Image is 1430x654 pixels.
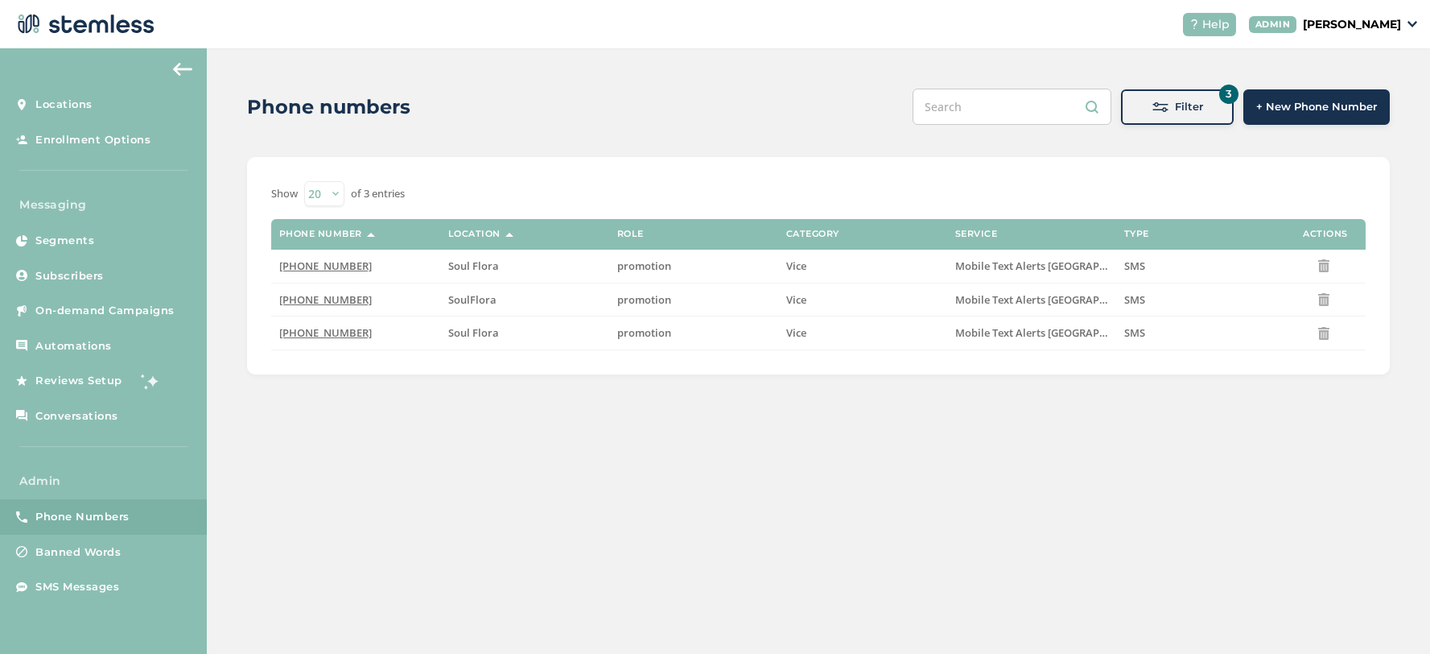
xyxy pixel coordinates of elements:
label: Category [786,229,839,239]
img: icon-sort-1e1d7615.svg [505,233,513,237]
img: icon_down-arrow-small-66adaf34.svg [1407,21,1417,27]
label: SMS [1124,326,1277,340]
label: (833) 809-7597 [279,326,432,340]
label: Role [617,229,644,239]
span: Vice [786,259,806,273]
label: Mobile Text Alerts NC [955,293,1108,307]
label: SMS [1124,293,1277,307]
span: promotion [617,325,671,340]
span: Enrollment Options [35,132,150,148]
label: Service [955,229,998,239]
button: 3Filter [1121,89,1234,125]
label: Type [1124,229,1149,239]
span: promotion [617,259,671,273]
label: promotion [617,293,770,307]
label: (877) 762-3559 [279,259,432,273]
label: Soul Flora [448,259,601,273]
span: Subscribers [35,268,104,284]
label: (877) 762-3312 [279,293,432,307]
label: of 3 entries [351,186,405,202]
iframe: Chat Widget [1350,577,1430,654]
span: SMS [1124,292,1145,307]
span: On-demand Campaigns [35,303,175,319]
span: Vice [786,292,806,307]
div: ADMIN [1249,16,1297,33]
label: SoulFlora [448,293,601,307]
span: Mobile Text Alerts [GEOGRAPHIC_DATA] [955,292,1153,307]
span: [PHONE_NUMBER] [279,259,372,273]
button: + New Phone Number [1243,89,1390,125]
span: SMS [1124,325,1145,340]
span: promotion [617,292,671,307]
label: Vice [786,259,939,273]
label: Vice [786,293,939,307]
span: Automations [35,338,112,354]
span: Mobile Text Alerts [GEOGRAPHIC_DATA] [955,259,1153,273]
div: 3 [1219,85,1238,104]
span: Conversations [35,408,118,424]
span: Mobile Text Alerts [GEOGRAPHIC_DATA] [955,325,1153,340]
h2: Phone numbers [247,93,410,122]
span: SMS [1124,259,1145,273]
img: icon-sort-1e1d7615.svg [367,233,375,237]
span: Reviews Setup [35,373,122,389]
span: Banned Words [35,544,121,561]
span: Segments [35,233,94,249]
label: Show [271,186,298,202]
img: icon-arrow-back-accent-c549486e.svg [173,63,192,76]
span: Help [1202,16,1230,33]
label: Vice [786,326,939,340]
p: [PERSON_NAME] [1303,16,1401,33]
label: Phone number [279,229,362,239]
label: Location [448,229,501,239]
img: logo-dark-0685b13c.svg [13,8,155,40]
label: SMS [1124,259,1277,273]
span: SMS Messages [35,579,119,595]
span: Phone Numbers [35,509,130,525]
th: Actions [1285,219,1366,250]
span: Vice [786,325,806,340]
label: Mobile Text Alerts NC [955,326,1108,340]
label: promotion [617,326,770,340]
input: Search [913,89,1111,125]
img: glitter-stars-b7820f95.gif [134,365,167,397]
label: promotion [617,259,770,273]
span: [PHONE_NUMBER] [279,292,372,307]
span: Locations [35,97,93,113]
span: + New Phone Number [1256,99,1377,115]
label: Soul Flora [448,326,601,340]
img: icon-help-white-03924b79.svg [1189,19,1199,29]
span: Filter [1175,99,1203,115]
span: [PHONE_NUMBER] [279,325,372,340]
label: Mobile Text Alerts NC [955,259,1108,273]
